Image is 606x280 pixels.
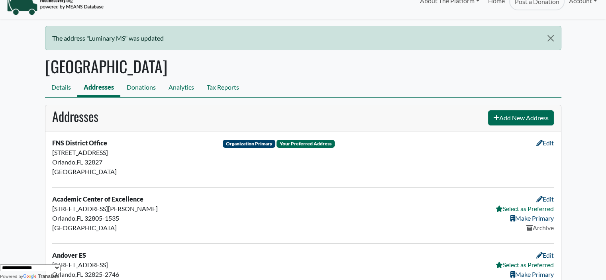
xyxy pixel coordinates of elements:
div: , [47,138,218,180]
div: The Organization's primary address [223,140,276,148]
strong: FNS District Office [52,139,107,147]
a: Edit [536,139,554,147]
div: [STREET_ADDRESS][PERSON_NAME] [52,204,213,213]
div: Your preferred and default address [277,140,335,148]
a: Donations [120,79,162,97]
a: Edit [536,251,554,259]
span: Orlando [52,158,75,166]
span: 32827 [84,158,102,166]
a: Tax Reports [200,79,245,97]
div: [GEOGRAPHIC_DATA] [52,223,213,233]
div: , [47,194,218,236]
span: 32805-1535 [84,214,119,222]
button: Close [540,26,561,50]
a: Archive [526,224,554,231]
h1: [GEOGRAPHIC_DATA] [45,57,561,76]
a: Translate [23,274,59,279]
a: Details [45,79,77,97]
img: Google Translate [23,274,38,280]
a: Edit [536,195,554,203]
a: Add New Address [488,110,554,125]
strong: Academic Center of Excellence [52,195,143,203]
span: FL [76,214,83,222]
span: FL [76,158,83,166]
div: The address "Luminary MS" was updated [45,26,561,50]
a: Select as Preferred [496,205,554,212]
a: Analytics [162,79,200,97]
a: Make Primary [510,214,554,222]
strong: Andover ES [52,251,86,259]
a: Select as Preferred [496,261,554,268]
h2: Addresses [52,109,98,124]
div: [STREET_ADDRESS] [52,260,213,270]
a: Addresses [77,79,120,97]
div: [GEOGRAPHIC_DATA] [52,167,213,176]
span: Orlando [52,214,75,222]
div: [STREET_ADDRESS] [52,148,213,157]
